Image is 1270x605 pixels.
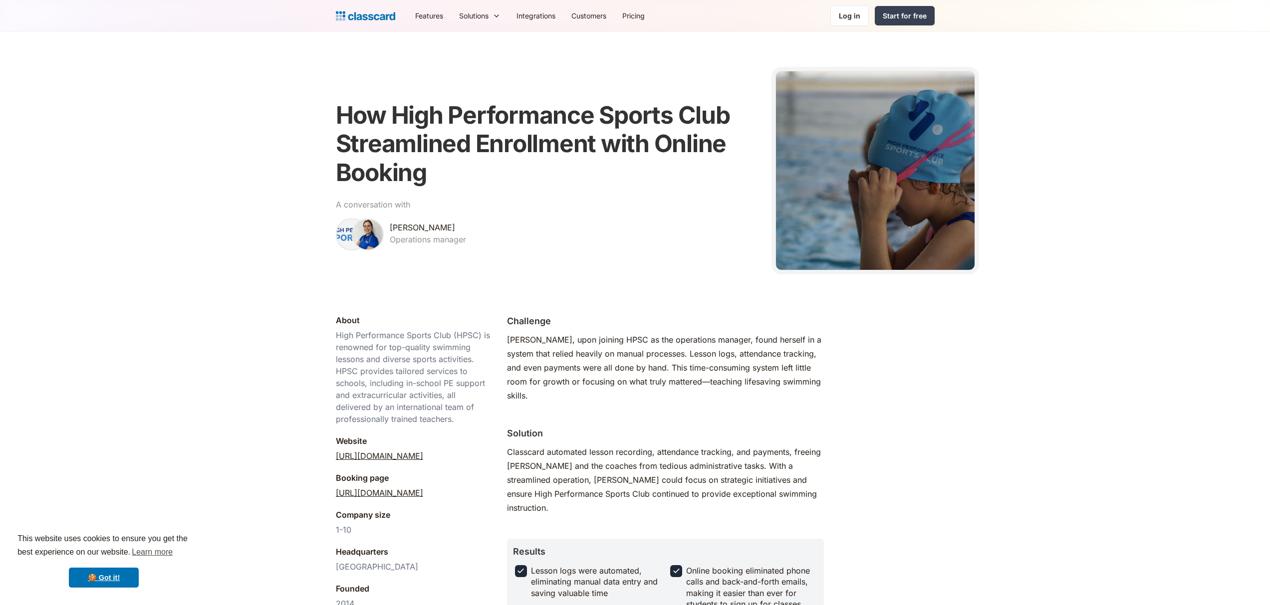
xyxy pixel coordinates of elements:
div: Solutions [451,4,508,27]
a: [URL][DOMAIN_NAME] [336,450,423,462]
div: Classcard automated lesson recording, attendance tracking, and payments, freeing [PERSON_NAME] an... [507,445,824,515]
div: cookieconsent [8,523,200,597]
div: About [336,314,360,326]
div: [PERSON_NAME] [390,221,455,233]
a: learn more about cookies [130,545,174,560]
h2: Challenge [507,314,551,328]
div: Lesson logs were automated, eliminating manual data entry and saving valuable time [531,565,659,599]
div: Founded [336,583,369,595]
div: Start for free [883,10,927,21]
div: Company size [336,509,390,521]
a: dismiss cookie message [69,568,139,588]
a: Integrations [508,4,563,27]
div: Solutions [459,10,489,21]
a: home [336,9,395,23]
a: Log in [830,5,869,26]
h2: Results [513,545,545,558]
a: Start for free [875,6,935,25]
a: [URL][DOMAIN_NAME] [336,487,423,499]
a: Pricing [614,4,653,27]
div: Headquarters [336,546,388,558]
div: High Performance Sports Club (HPSC) is renowned for top-quality swimming lessons and diverse spor... [336,329,491,425]
div: A conversation with [336,199,410,210]
a: Customers [563,4,614,27]
h2: Solution [507,426,543,440]
span: This website uses cookies to ensure you get the best experience on our website. [17,533,190,560]
div: Website [336,435,367,447]
div: [PERSON_NAME], upon joining HPSC as the operations manager, found herself in a system that relied... [507,333,824,403]
div: 1-10 [336,524,351,536]
h1: How High Performance Sports Club Streamlined Enrollment with Online Booking [336,101,760,187]
div: Booking page [336,472,389,484]
div: Operations manager [390,233,466,245]
div: Log in [839,10,860,21]
div: [GEOGRAPHIC_DATA] [336,561,418,573]
a: Features [407,4,451,27]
